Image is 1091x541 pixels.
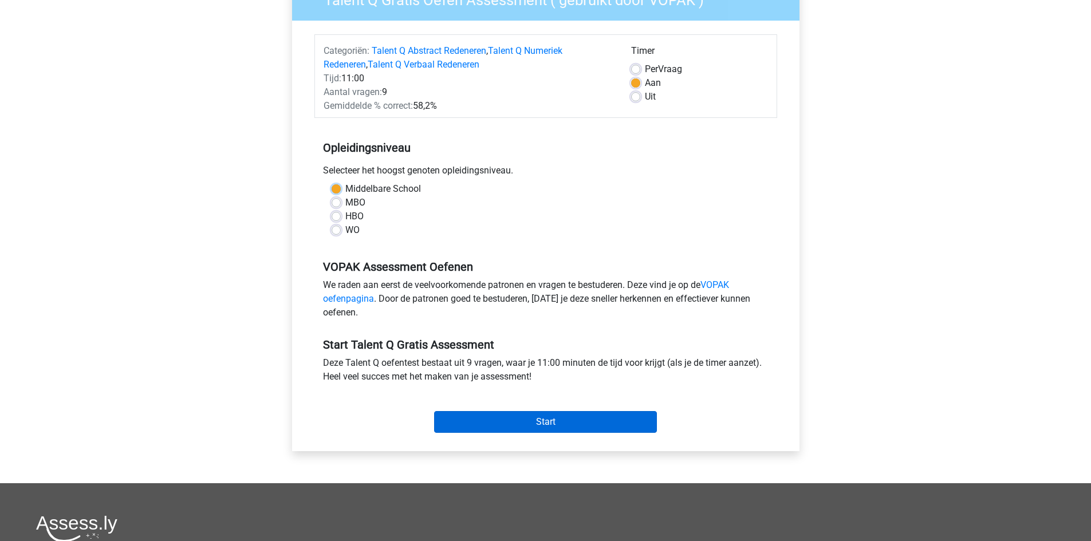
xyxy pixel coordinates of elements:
span: Per [645,64,658,74]
a: Talent Q Numeriek Redeneren [324,45,562,70]
div: 58,2% [315,99,623,113]
label: Vraag [645,62,682,76]
span: Tijd: [324,73,341,84]
label: HBO [345,210,364,223]
input: Start [434,411,657,433]
div: , , [315,44,623,72]
label: Aan [645,76,661,90]
a: Talent Q Abstract Redeneren [372,45,486,56]
span: Categoriën: [324,45,369,56]
span: Gemiddelde % correct: [324,100,413,111]
h5: VOPAK Assessment Oefenen [323,260,769,274]
div: 9 [315,85,623,99]
span: Aantal vragen: [324,86,382,97]
label: Uit [645,90,656,104]
div: Timer [631,44,768,62]
div: We raden aan eerst de veelvoorkomende patronen en vragen te bestuderen. Deze vind je op de . Door... [314,278,777,324]
label: Middelbare School [345,182,421,196]
label: WO [345,223,360,237]
h5: Start Talent Q Gratis Assessment [323,338,769,352]
label: MBO [345,196,365,210]
a: VOPAK oefenpagina [323,279,729,304]
div: Deze Talent Q oefentest bestaat uit 9 vragen, waar je 11:00 minuten de tijd voor krijgt (als je d... [314,356,777,388]
div: 11:00 [315,72,623,85]
h5: Opleidingsniveau [323,136,769,159]
a: Talent Q Verbaal Redeneren [368,59,479,70]
div: Selecteer het hoogst genoten opleidingsniveau. [314,164,777,182]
